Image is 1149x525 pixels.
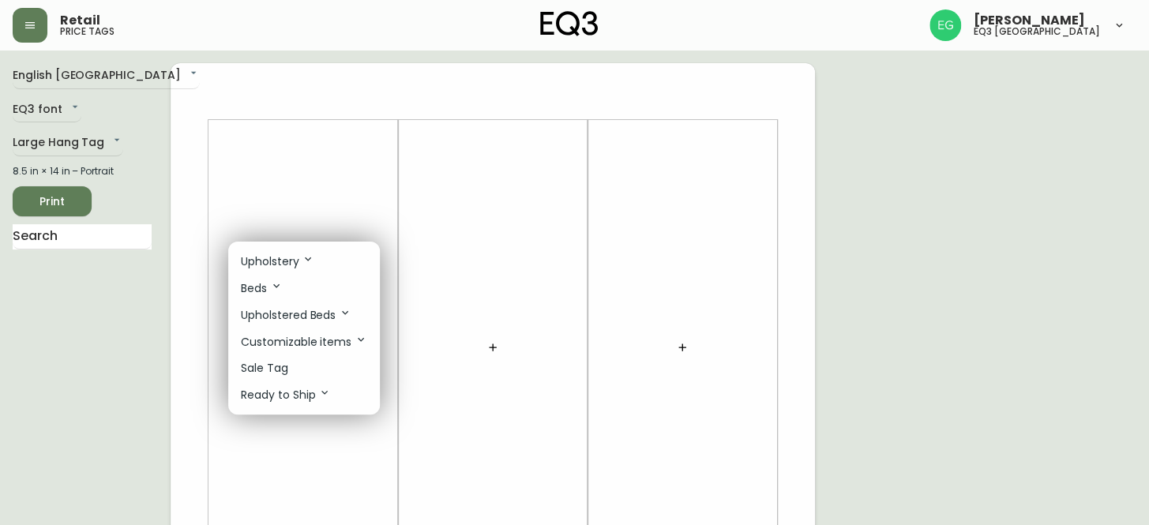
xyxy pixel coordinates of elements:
[241,253,314,270] p: Upholstery
[241,386,331,403] p: Ready to Ship
[241,306,351,324] p: Upholstered Beds
[241,360,288,377] p: Sale Tag
[241,333,367,351] p: Customizable items
[241,279,283,297] p: Beds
